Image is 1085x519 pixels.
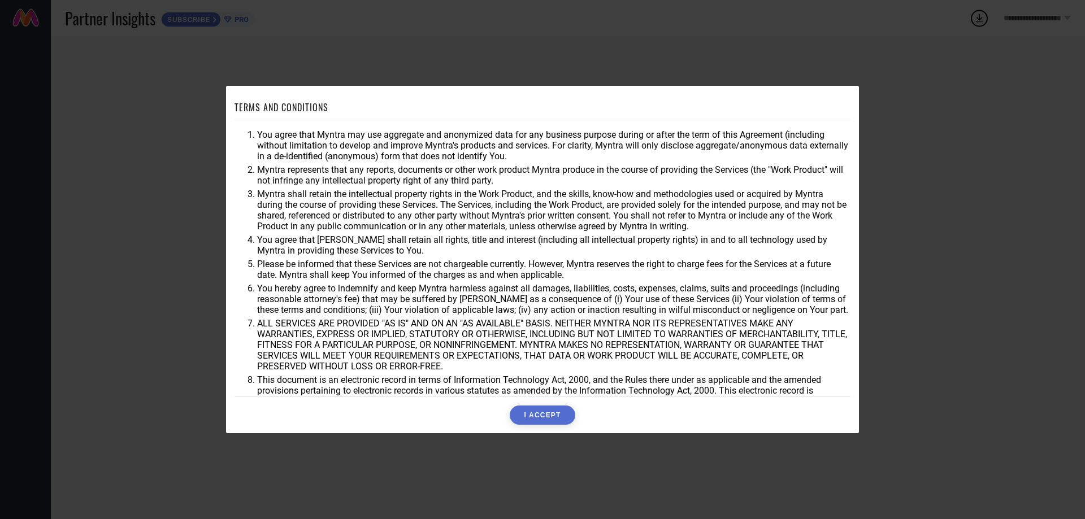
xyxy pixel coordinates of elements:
[257,318,850,372] li: ALL SERVICES ARE PROVIDED "AS IS" AND ON AN "AS AVAILABLE" BASIS. NEITHER MYNTRA NOR ITS REPRESEN...
[257,189,850,232] li: Myntra shall retain the intellectual property rights in the Work Product, and the skills, know-ho...
[257,259,850,280] li: Please be informed that these Services are not chargeable currently. However, Myntra reserves the...
[257,164,850,186] li: Myntra represents that any reports, documents or other work product Myntra produce in the course ...
[235,101,328,114] h1: TERMS AND CONDITIONS
[257,234,850,256] li: You agree that [PERSON_NAME] shall retain all rights, title and interest (including all intellect...
[257,374,850,407] li: This document is an electronic record in terms of Information Technology Act, 2000, and the Rules...
[257,283,850,315] li: You hereby agree to indemnify and keep Myntra harmless against all damages, liabilities, costs, e...
[510,405,575,425] button: I ACCEPT
[257,129,850,162] li: You agree that Myntra may use aggregate and anonymized data for any business purpose during or af...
